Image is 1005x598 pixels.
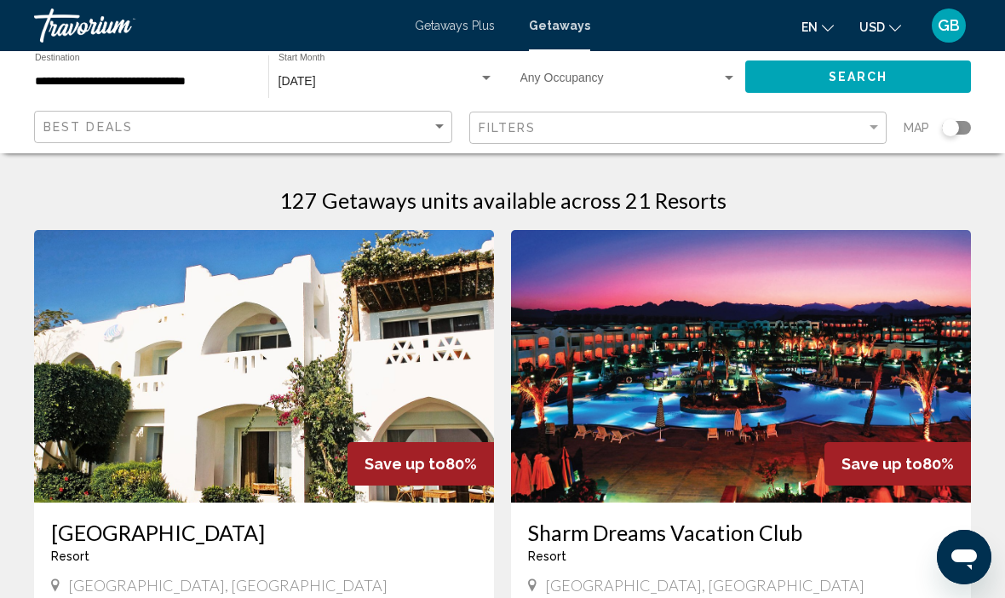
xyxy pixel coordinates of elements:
span: Save up to [841,455,922,473]
button: Change currency [859,14,901,39]
span: Best Deals [43,120,133,134]
span: Save up to [365,455,445,473]
div: 80% [347,442,494,486]
span: [DATE] [279,74,316,88]
span: [GEOGRAPHIC_DATA], [GEOGRAPHIC_DATA] [68,576,388,595]
span: Search [829,71,888,84]
img: 7436E01X.jpg [511,230,971,503]
button: User Menu [927,8,971,43]
a: Getaways Plus [415,19,495,32]
span: GB [938,17,960,34]
span: USD [859,20,885,34]
span: Resort [51,549,89,563]
span: Filters [479,121,537,135]
a: Getaways [529,19,590,32]
button: Filter [469,111,887,146]
button: Search [745,60,971,92]
img: 3239E01X.jpg [34,230,494,503]
mat-select: Sort by [43,120,447,135]
button: Change language [801,14,834,39]
div: 80% [824,442,971,486]
span: [GEOGRAPHIC_DATA], [GEOGRAPHIC_DATA] [545,576,864,595]
a: Sharm Dreams Vacation Club [528,520,954,545]
span: Resort [528,549,566,563]
iframe: Button to launch messaging window [937,530,991,584]
h1: 127 Getaways units available across 21 Resorts [279,187,726,213]
a: Travorium [34,9,398,43]
span: en [801,20,818,34]
a: [GEOGRAPHIC_DATA] [51,520,477,545]
span: Map [904,116,929,140]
